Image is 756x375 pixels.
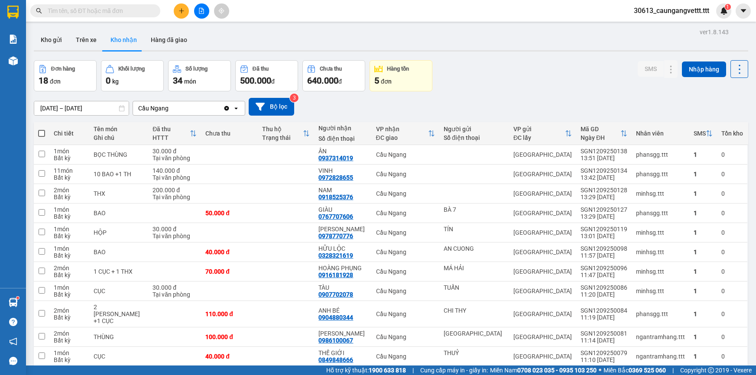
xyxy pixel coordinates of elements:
div: 0767707606 [318,213,353,220]
div: Người nhận [318,125,367,132]
img: icon-new-feature [720,7,728,15]
span: notification [9,337,17,346]
img: warehouse-icon [9,298,18,307]
strong: 0708 023 035 - 0935 103 250 [517,367,597,374]
div: ver 1.8.143 [700,27,729,37]
div: VINH [318,167,367,174]
span: aim [218,8,224,14]
button: file-add [194,3,209,19]
img: warehouse-icon [9,56,18,65]
div: minhsg.ttt [636,190,685,197]
div: 30.000 đ [152,226,197,233]
div: 13:42 [DATE] [581,174,627,181]
div: [GEOGRAPHIC_DATA] [513,353,572,360]
button: caret-down [736,3,751,19]
div: Ngày ĐH [581,134,620,141]
span: question-circle [9,318,17,326]
div: 0 [721,171,743,178]
div: [GEOGRAPHIC_DATA] [513,229,572,236]
th: Toggle SortBy [148,122,201,145]
div: Số điện thoại [444,134,505,141]
div: 0 [721,333,743,340]
div: ngantramhang.ttt [636,333,685,340]
div: SGN1209250096 [581,265,627,272]
img: logo-vxr [7,6,19,19]
div: ÂN [318,148,367,155]
div: Thu hộ [262,126,303,133]
div: Đã thu [152,126,190,133]
div: 0 [721,210,743,217]
div: 30.000 đ [152,148,197,155]
div: 0 [721,151,743,158]
div: 2 món [54,307,85,314]
button: Bộ lọc [249,98,294,116]
div: 50.000 đ [205,210,253,217]
span: đ [338,78,342,85]
span: 18 [39,75,48,86]
span: Miền Nam [490,365,597,375]
div: AN CUONG [444,245,505,252]
span: Cung cấp máy in - giấy in: [420,365,488,375]
div: Cầu Ngang [376,229,435,236]
div: Tại văn phòng [152,291,197,298]
div: Tại văn phòng [152,194,197,200]
div: Chưa thu [320,66,342,72]
div: 70.000 đ [205,268,253,275]
div: SGN1209250127 [581,206,627,213]
div: Cầu Ngang [138,104,169,113]
div: GIÀU [318,206,367,213]
div: 100.000 đ [205,333,253,340]
div: 0904880344 [318,314,353,321]
div: Cầu Ngang [376,288,435,294]
div: Trạng thái [262,134,303,141]
span: copyright [708,367,714,373]
div: Cầu Ngang [376,190,435,197]
th: Toggle SortBy [258,122,315,145]
div: [GEOGRAPHIC_DATA] [513,151,572,158]
button: Chưa thu640.000đ [302,60,365,91]
div: 0328321619 [318,252,353,259]
div: Cầu Ngang [376,210,435,217]
button: Kho nhận [104,29,144,50]
div: Tồn kho [721,130,743,137]
sup: 3 [290,94,299,102]
div: [GEOGRAPHIC_DATA] [513,288,572,294]
span: 640.000 [307,75,338,86]
div: 110.000 đ [205,310,253,317]
div: Khối lượng [118,66,145,72]
div: 0972828655 [318,174,353,181]
button: Trên xe [69,29,104,50]
div: [GEOGRAPHIC_DATA] [513,171,572,178]
div: 40.000 đ [205,249,253,255]
div: SMS [694,130,706,137]
span: đơn [381,78,392,85]
span: Miền Bắc [604,365,666,375]
span: kg [112,78,119,85]
div: 10 BAO +1 TH [94,171,144,178]
div: MÁ HẢI [444,265,505,272]
div: minhsg.ttt [636,249,685,255]
div: Bất kỳ [54,174,85,181]
span: caret-down [740,7,747,15]
div: Đơn hàng [51,66,75,72]
div: BAO [94,210,144,217]
button: Hàng đã giao [144,29,194,50]
div: CỤC [94,353,144,360]
div: Bất kỳ [54,155,85,162]
div: Bất kỳ [54,194,85,200]
div: 30.000 đ [152,284,197,291]
div: 1 món [54,148,85,155]
div: Bất kỳ [54,291,85,298]
div: 1 [694,288,713,294]
input: Selected Cầu Ngang. [169,104,170,113]
div: 1 món [54,349,85,356]
div: Bất kỳ [54,233,85,239]
button: SMS [638,61,664,77]
div: 2 món [54,187,85,194]
div: [GEOGRAPHIC_DATA] [513,190,572,197]
div: 0907702078 [318,291,353,298]
div: HOÀNG PHỤNG [318,265,367,272]
div: TUẤN [444,284,505,291]
div: [GEOGRAPHIC_DATA] [513,249,572,255]
div: 140.000 đ [152,167,197,174]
